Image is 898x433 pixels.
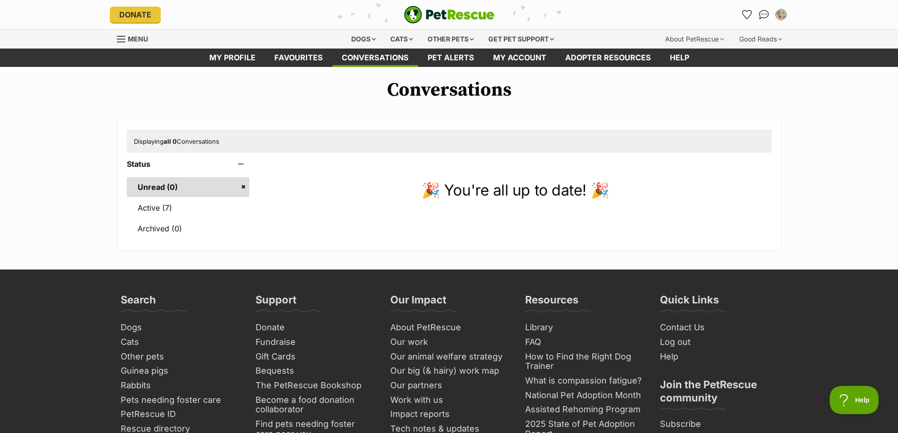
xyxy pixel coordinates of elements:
h3: Support [255,293,297,312]
a: Our big (& hairy) work map [387,364,512,378]
p: 🎉 You're all up to date! 🎉 [259,179,771,202]
a: Rabbits [117,378,242,393]
a: My profile [200,49,265,67]
a: Menu [117,30,155,47]
a: Our work [387,335,512,350]
a: FAQ [521,335,647,350]
a: Pet alerts [418,49,484,67]
a: Donate [252,320,377,335]
div: Other pets [421,30,480,49]
a: What is compassion fatigue? [521,374,647,388]
a: Help [660,49,699,67]
a: Impact reports [387,407,512,422]
a: PetRescue ID [117,407,242,422]
a: Dogs [117,320,242,335]
a: Adopter resources [556,49,660,67]
span: Displaying Conversations [134,138,219,145]
a: My account [484,49,556,67]
a: Subscribe [656,417,782,432]
h3: Our Impact [390,293,446,312]
img: chat-41dd97257d64d25036548639549fe6c8038ab92f7586957e7f3b1b290dea8141.svg [759,10,769,19]
a: Donate [110,7,161,23]
a: Our animal welfare strategy [387,350,512,364]
h3: Quick Links [660,293,719,312]
a: Become a food donation collaborator [252,393,377,417]
a: Favourites [740,7,755,22]
ul: Account quick links [740,7,789,22]
a: Favourites [265,49,332,67]
div: About PetRescue [659,30,731,49]
a: Fundraise [252,335,377,350]
a: Cats [117,335,242,350]
a: Bequests [252,364,377,378]
a: Active (7) [127,198,250,218]
a: Pets needing foster care [117,393,242,408]
a: Gift Cards [252,350,377,364]
a: Other pets [117,350,242,364]
a: Archived (0) [127,219,250,238]
button: My account [774,7,789,22]
strong: all 0 [164,138,177,145]
div: Cats [384,30,420,49]
a: Guinea pigs [117,364,242,378]
h3: Search [121,293,156,312]
a: Help [656,350,782,364]
a: conversations [332,49,418,67]
a: PetRescue [404,6,494,24]
a: How to Find the Right Dog Trainer [521,350,647,374]
a: Unread (0) [127,177,250,197]
a: Contact Us [656,320,782,335]
img: logo-e224e6f780fb5917bec1dbf3a21bbac754714ae5b6737aabdf751b685950b380.svg [404,6,494,24]
div: Dogs [345,30,382,49]
iframe: Help Scout Beacon - Open [830,386,879,414]
a: Our partners [387,378,512,393]
a: About PetRescue [387,320,512,335]
a: Log out [656,335,782,350]
a: Work with us [387,393,512,408]
h3: Join the PetRescue community [660,378,778,410]
a: Assisted Rehoming Program [521,402,647,417]
h3: Resources [525,293,578,312]
a: National Pet Adoption Month [521,388,647,403]
header: Status [127,160,250,168]
div: Get pet support [482,30,560,49]
div: Good Reads [733,30,789,49]
a: Conversations [757,7,772,22]
span: Menu [128,35,148,43]
a: Library [521,320,647,335]
a: The PetRescue Bookshop [252,378,377,393]
img: Tammy Silverstein profile pic [776,10,786,19]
